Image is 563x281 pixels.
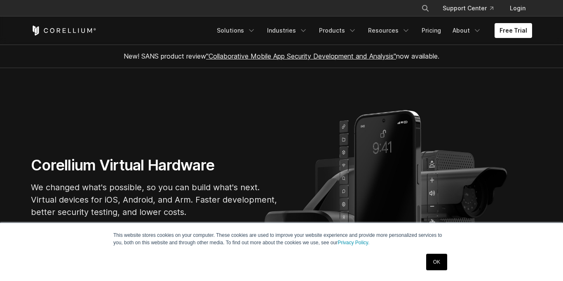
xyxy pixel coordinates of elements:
[363,23,415,38] a: Resources
[206,52,396,60] a: "Collaborative Mobile App Security Development and Analysis"
[338,240,369,246] a: Privacy Policy.
[212,23,532,38] div: Navigation Menu
[262,23,312,38] a: Industries
[212,23,260,38] a: Solutions
[314,23,361,38] a: Products
[495,23,532,38] a: Free Trial
[448,23,486,38] a: About
[31,26,96,35] a: Corellium Home
[503,1,532,16] a: Login
[426,254,447,270] a: OK
[31,181,278,218] p: We changed what's possible, so you can build what's next. Virtual devices for iOS, Android, and A...
[411,1,532,16] div: Navigation Menu
[124,52,439,60] span: New! SANS product review now available.
[436,1,500,16] a: Support Center
[113,231,450,246] p: This website stores cookies on your computer. These cookies are used to improve your website expe...
[417,23,446,38] a: Pricing
[418,1,433,16] button: Search
[31,156,278,175] h1: Corellium Virtual Hardware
